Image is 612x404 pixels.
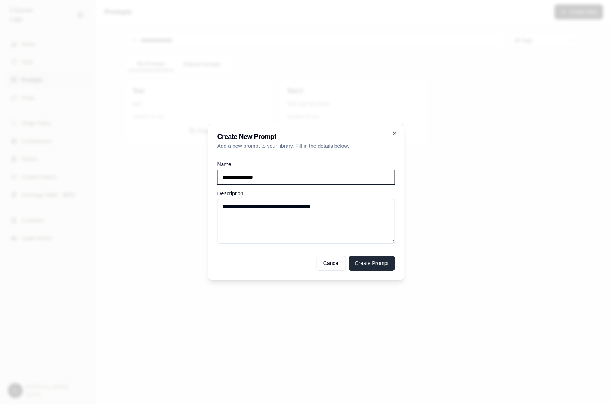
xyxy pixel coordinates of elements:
button: Cancel [317,256,346,271]
button: Create Prompt [349,256,395,271]
p: Add a new prompt to your library. Fill in the details below. [217,142,395,150]
h2: Create New Prompt [217,133,395,140]
label: Description [217,191,244,196]
label: Name [217,162,270,167]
